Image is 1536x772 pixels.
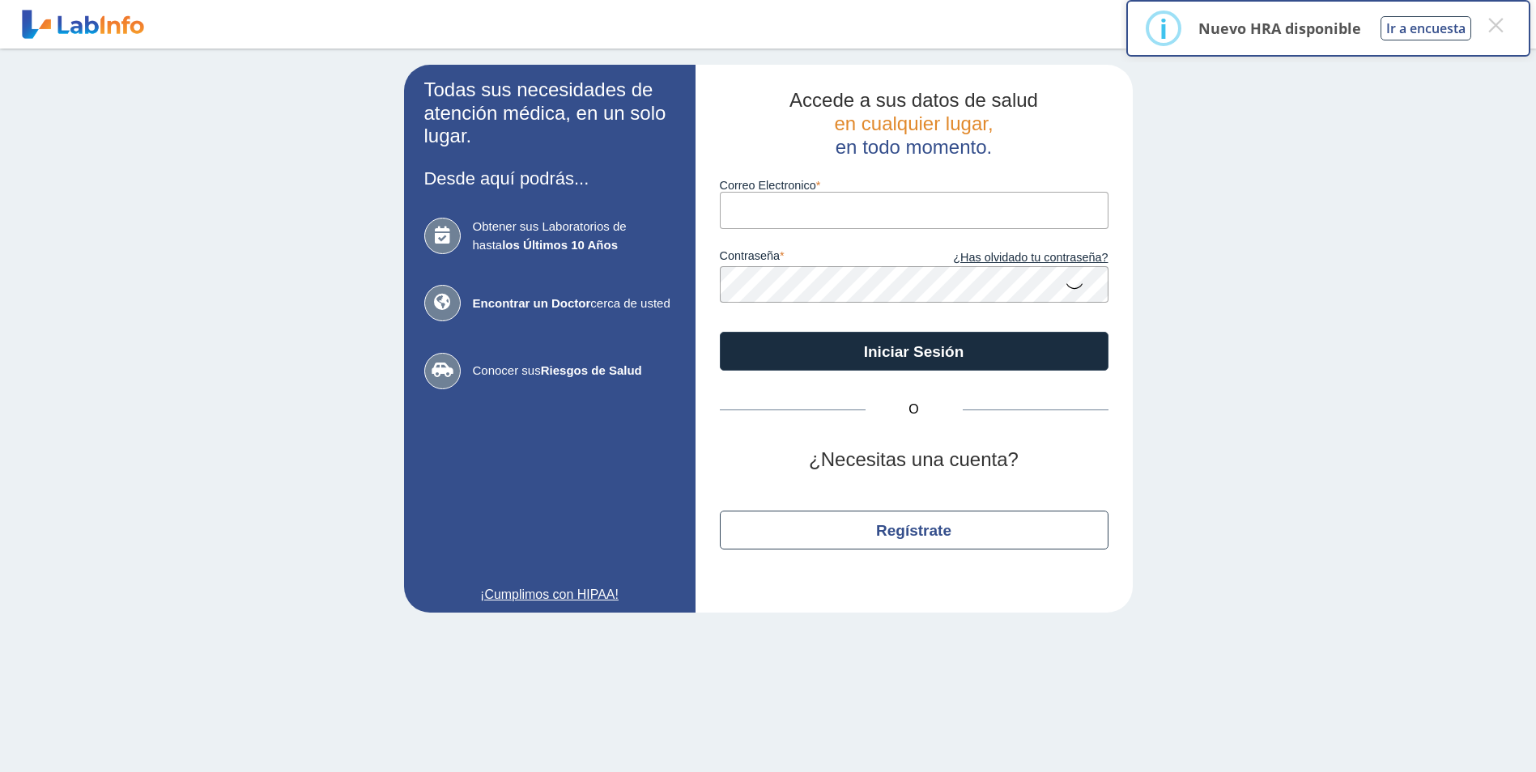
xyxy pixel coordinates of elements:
span: cerca de usted [473,295,675,313]
button: Close this dialog [1481,11,1510,40]
span: en todo momento. [836,136,992,158]
h3: Desde aquí podrás... [424,168,675,189]
div: i [1159,14,1168,43]
label: Correo Electronico [720,179,1108,192]
h2: Todas sus necesidades de atención médica, en un solo lugar. [424,78,675,148]
span: en cualquier lugar, [834,112,993,134]
a: ¿Has olvidado tu contraseña? [914,249,1108,267]
b: Riesgos de Salud [541,363,642,377]
button: Ir a encuesta [1381,16,1471,40]
span: Obtener sus Laboratorios de hasta [473,218,675,254]
b: los Últimos 10 Años [502,238,618,252]
button: Iniciar Sesión [720,332,1108,371]
label: contraseña [720,249,914,267]
span: Accede a sus datos de salud [789,89,1038,111]
h2: ¿Necesitas una cuenta? [720,448,1108,472]
a: ¡Cumplimos con HIPAA! [424,585,675,604]
p: Nuevo HRA disponible [1198,19,1361,38]
span: O [866,400,963,419]
b: Encontrar un Doctor [473,296,591,310]
span: Conocer sus [473,362,675,380]
button: Regístrate [720,511,1108,549]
